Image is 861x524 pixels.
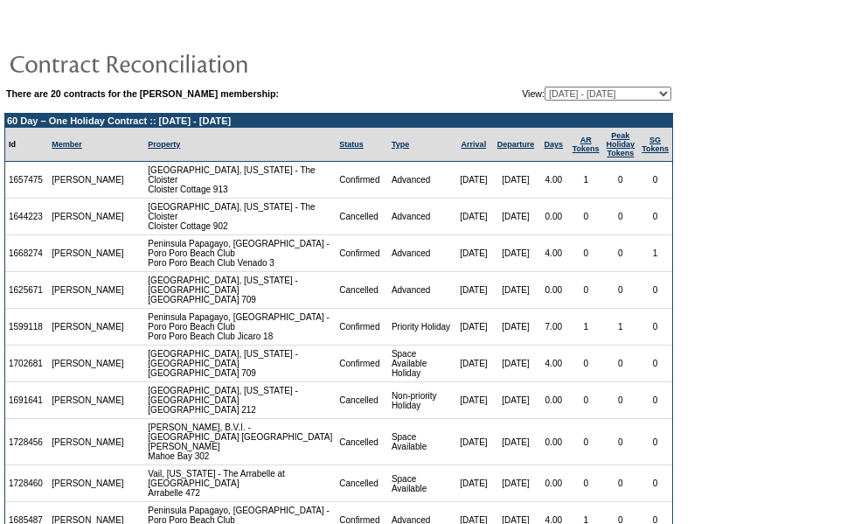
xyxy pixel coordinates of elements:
td: [DATE] [455,346,494,382]
td: 0 [603,272,639,309]
td: 0 [603,235,639,272]
td: [DATE] [455,235,494,272]
td: [DATE] [493,346,538,382]
td: 1625671 [5,272,48,309]
td: 0 [638,382,672,419]
td: 0 [638,346,672,382]
td: Id [5,128,48,162]
td: 1 [569,309,603,346]
td: [PERSON_NAME] [48,162,128,199]
td: Advanced [388,199,455,235]
td: 0 [603,465,639,502]
td: [PERSON_NAME] [48,465,128,502]
a: ARTokens [573,136,600,153]
td: [DATE] [493,162,538,199]
td: Space Available [388,465,455,502]
td: 0 [638,199,672,235]
a: Peak HolidayTokens [607,131,635,157]
td: [PERSON_NAME], B.V.I. - [GEOGRAPHIC_DATA] [GEOGRAPHIC_DATA][PERSON_NAME] Mahoe Bay 302 [144,419,336,465]
td: 0 [569,346,603,382]
td: [PERSON_NAME] [48,309,128,346]
td: 0 [569,272,603,309]
td: 4.00 [538,235,569,272]
td: Priority Holiday [388,309,455,346]
td: 1728456 [5,419,48,465]
td: Vail, [US_STATE] - The Arrabelle at [GEOGRAPHIC_DATA] Arrabelle 472 [144,465,336,502]
td: 0.00 [538,382,569,419]
td: 1 [603,309,639,346]
a: Member [52,140,82,149]
img: pgTtlContractReconciliation.gif [9,45,358,80]
td: [DATE] [493,419,538,465]
td: 7.00 [538,309,569,346]
td: Advanced [388,162,455,199]
td: [GEOGRAPHIC_DATA], [US_STATE] - [GEOGRAPHIC_DATA] [GEOGRAPHIC_DATA] 212 [144,382,336,419]
a: Arrival [462,140,487,149]
td: 0 [603,419,639,465]
td: Confirmed [336,346,388,382]
td: [DATE] [493,199,538,235]
td: [DATE] [455,162,494,199]
td: [DATE] [493,235,538,272]
b: There are 20 contracts for the [PERSON_NAME] membership: [6,88,279,99]
td: 0 [569,419,603,465]
td: 0 [569,235,603,272]
td: 1657475 [5,162,48,199]
td: [PERSON_NAME] [48,346,128,382]
td: [DATE] [493,382,538,419]
td: 1668274 [5,235,48,272]
td: Peninsula Papagayo, [GEOGRAPHIC_DATA] - Poro Poro Beach Club Poro Poro Beach Club Venado 3 [144,235,336,272]
td: [DATE] [493,309,538,346]
td: Cancelled [336,465,388,502]
td: 60 Day – One Holiday Contract :: [DATE] - [DATE] [5,114,672,128]
td: 1691641 [5,382,48,419]
td: 1 [638,235,672,272]
a: Days [545,140,564,149]
td: [PERSON_NAME] [48,199,128,235]
td: [PERSON_NAME] [48,272,128,309]
td: Cancelled [336,199,388,235]
td: Space Available [388,419,455,465]
a: Property [148,140,180,149]
td: [DATE] [455,465,494,502]
td: 0 [638,419,672,465]
td: 0 [638,465,672,502]
td: 4.00 [538,346,569,382]
td: 1702681 [5,346,48,382]
td: 1644223 [5,199,48,235]
td: Confirmed [336,235,388,272]
td: [DATE] [455,199,494,235]
td: 0 [603,382,639,419]
a: Status [339,140,364,149]
td: [PERSON_NAME] [48,235,128,272]
td: [DATE] [455,382,494,419]
td: Cancelled [336,272,388,309]
td: [PERSON_NAME] [48,382,128,419]
td: [DATE] [455,419,494,465]
td: [DATE] [455,309,494,346]
td: Cancelled [336,382,388,419]
td: 0 [603,346,639,382]
td: [GEOGRAPHIC_DATA], [US_STATE] - The Cloister Cloister Cottage 913 [144,162,336,199]
td: [DATE] [493,465,538,502]
td: Advanced [388,235,455,272]
td: 1 [569,162,603,199]
td: Confirmed [336,309,388,346]
td: Advanced [388,272,455,309]
td: 0 [569,199,603,235]
td: 0 [603,199,639,235]
td: 1728460 [5,465,48,502]
td: 0.00 [538,419,569,465]
td: [PERSON_NAME] [48,419,128,465]
td: Space Available Holiday [388,346,455,382]
td: 0 [638,162,672,199]
td: Confirmed [336,162,388,199]
td: View: [436,87,671,101]
a: Type [392,140,409,149]
td: 1599118 [5,309,48,346]
td: 4.00 [538,162,569,199]
td: [GEOGRAPHIC_DATA], [US_STATE] - [GEOGRAPHIC_DATA] [GEOGRAPHIC_DATA] 709 [144,346,336,382]
td: 0 [569,382,603,419]
td: [DATE] [493,272,538,309]
td: 0.00 [538,199,569,235]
